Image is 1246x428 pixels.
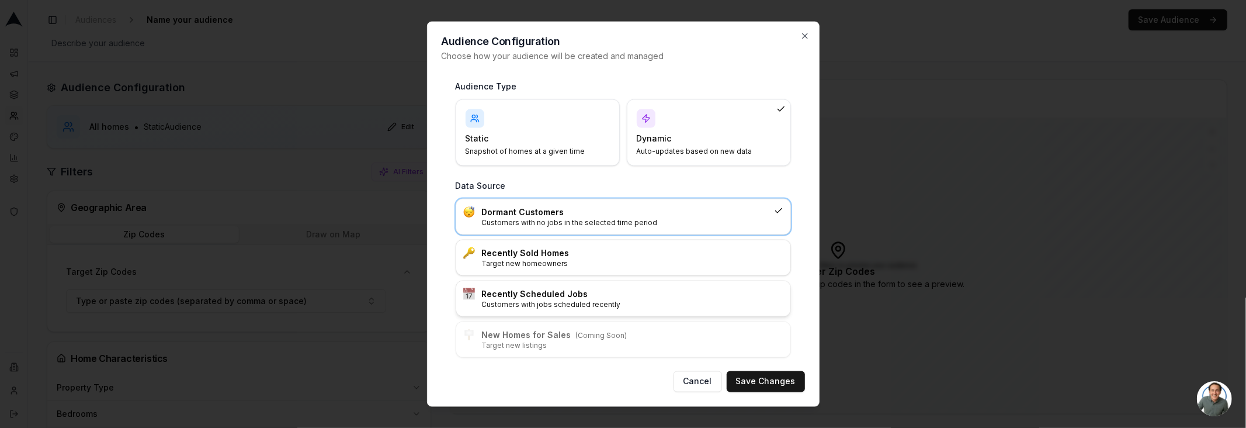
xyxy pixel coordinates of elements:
p: Snapshot of homes at a given time [466,147,596,156]
p: Customers with no jobs in the selected time period [482,218,769,227]
button: Save Changes [727,371,805,392]
h3: Data Source [456,180,791,192]
p: Auto-updates based on new data [637,147,767,156]
img: :key: [463,247,475,259]
h4: Static [466,133,596,144]
div: :placard:New Homes for Sales(Coming Soon)Target new listings [456,322,791,358]
div: :sleeping:Dormant CustomersCustomers with no jobs in the selected time period [456,199,791,235]
p: Target new listings [482,341,783,350]
h2: Audience Configuration [442,36,805,47]
span: (Coming Soon) [576,331,627,340]
h3: Recently Scheduled Jobs [482,288,783,300]
img: :placard: [463,329,475,341]
div: StaticSnapshot of homes at a given time [456,99,620,166]
img: :sleeping: [463,206,475,218]
img: :calendar: [463,288,475,300]
h4: Dynamic [637,133,767,144]
h3: Audience Type [456,81,791,92]
p: Customers with jobs scheduled recently [482,300,783,309]
div: :key:Recently Sold HomesTarget new homeowners [456,240,791,276]
h3: Recently Sold Homes [482,247,783,259]
p: Choose how your audience will be created and managed [442,50,805,62]
div: DynamicAuto-updates based on new data [627,99,791,166]
button: Cancel [674,371,722,392]
p: Target new homeowners [482,259,783,268]
div: :calendar:Recently Scheduled JobsCustomers with jobs scheduled recently [456,281,791,317]
h3: Dormant Customers [482,206,769,218]
h3: New Homes for Sales [482,329,783,341]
